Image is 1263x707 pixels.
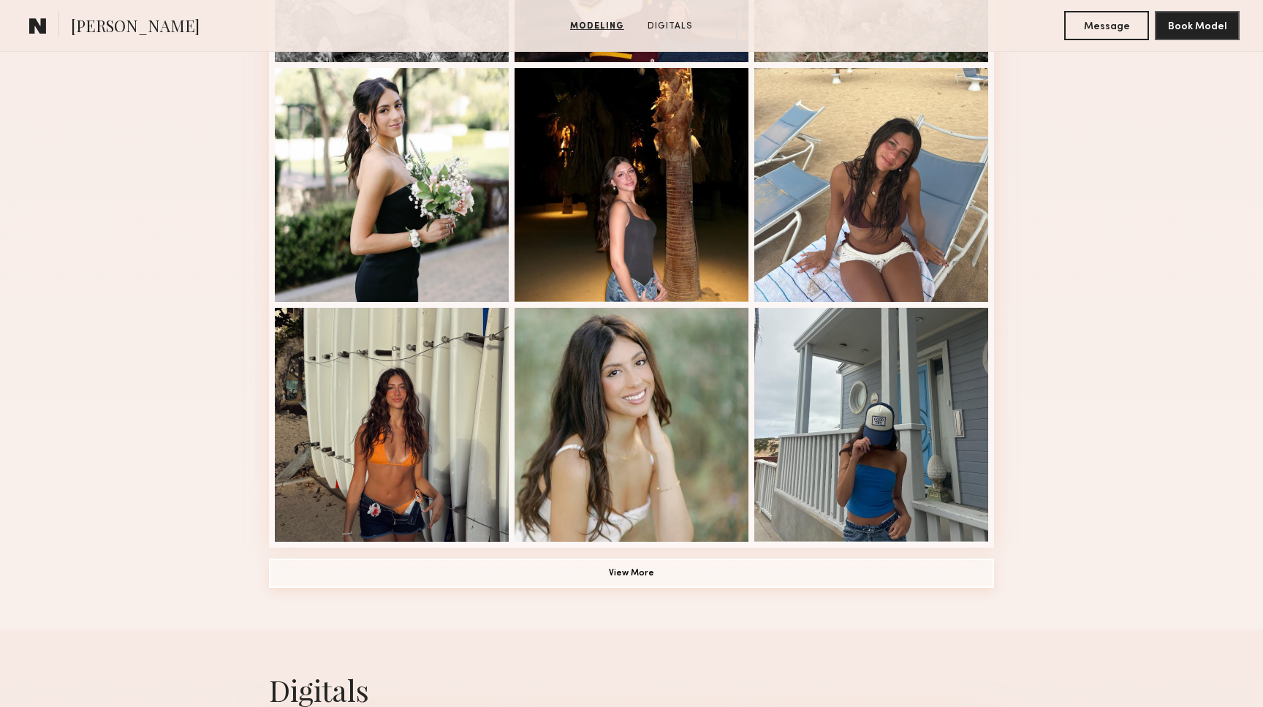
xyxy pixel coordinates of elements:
[642,20,699,33] a: Digitals
[1064,11,1149,40] button: Message
[71,15,200,40] span: [PERSON_NAME]
[1155,19,1240,31] a: Book Model
[269,559,994,588] button: View More
[1155,11,1240,40] button: Book Model
[564,20,630,33] a: Modeling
